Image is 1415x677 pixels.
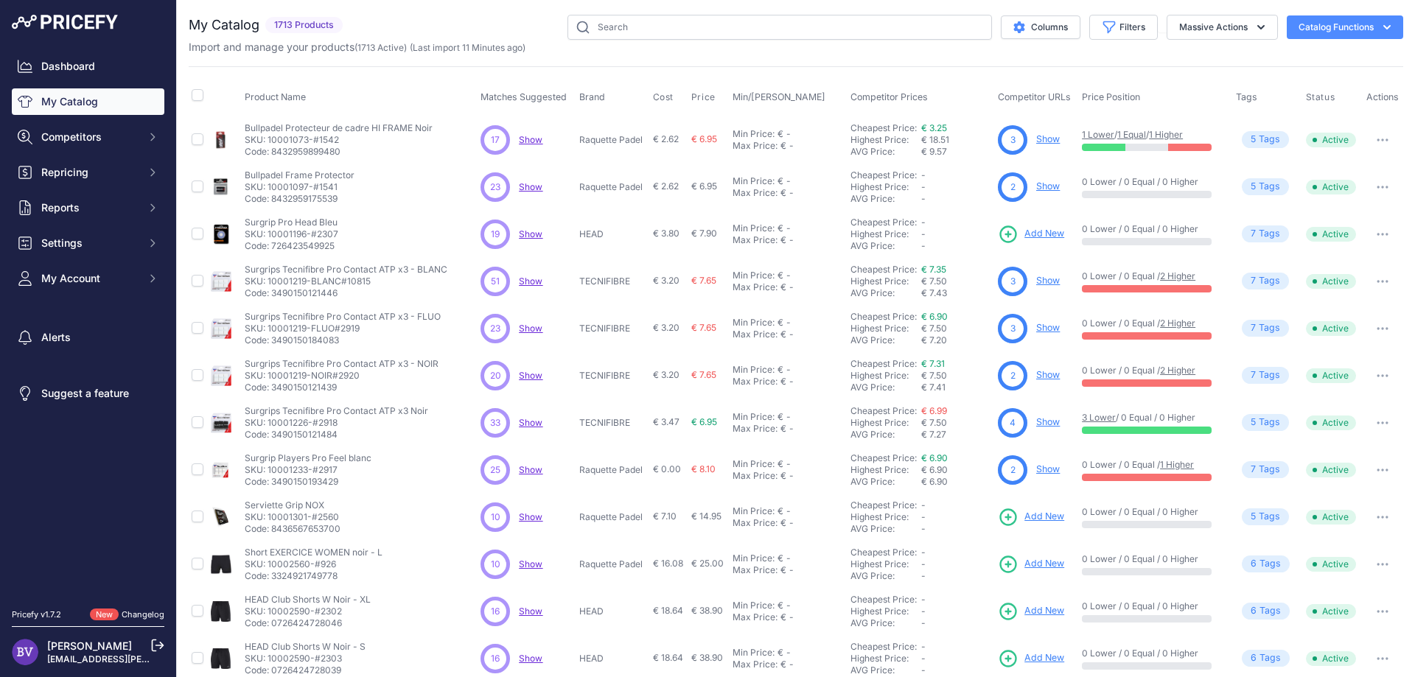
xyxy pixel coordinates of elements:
[780,281,786,293] div: €
[850,417,921,429] div: Highest Price:
[519,370,542,381] a: Show
[579,228,647,240] p: HEAD
[850,311,917,322] a: Cheapest Price:
[921,323,947,334] span: € 7.50
[41,200,138,215] span: Reports
[850,429,921,441] div: AVG Price:
[850,641,917,652] a: Cheapest Price:
[1275,321,1280,335] span: s
[519,323,542,334] a: Show
[1082,129,1221,141] p: / /
[579,91,605,102] span: Brand
[41,236,138,250] span: Settings
[691,133,717,144] span: € 6.95
[12,230,164,256] button: Settings
[519,653,542,664] a: Show
[12,194,164,221] button: Reports
[653,322,679,333] span: € 3.20
[410,42,525,53] span: (Last import 11 Minutes ago)
[245,323,441,334] p: SKU: 10001219-FLUO#2919
[1001,15,1080,39] button: Columns
[850,146,921,158] div: AVG Price:
[12,53,164,591] nav: Sidebar
[783,458,791,470] div: -
[579,323,647,334] p: TECNIFIBRE
[245,287,447,299] p: Code: 3490150121446
[786,423,794,435] div: -
[41,165,138,180] span: Repricing
[519,464,542,475] a: Show
[1251,227,1256,241] span: 7
[653,369,679,380] span: € 3.20
[783,222,791,234] div: -
[1242,367,1289,384] span: Tag
[1160,365,1195,376] a: 2 Higher
[519,558,542,569] a: Show
[691,275,716,286] span: € 7.65
[998,554,1064,575] a: Add New
[245,452,371,464] p: Surgrip Players Pro Feel blanc
[1082,223,1221,235] p: 0 Lower / 0 Equal / 0 Higher
[245,358,439,370] p: Surgrips Tecnifibre Pro Contact ATP x3 - NOIR
[1251,463,1256,477] span: 7
[733,281,778,293] div: Max Price:
[519,228,542,239] a: Show
[1306,91,1338,103] button: Status
[921,311,948,322] a: € 6.90
[921,452,948,463] a: € 6.90
[921,169,926,180] span: -
[921,134,949,145] span: € 18.51
[1082,412,1221,424] p: / 0 Equal / 0 Higher
[1082,91,1140,102] span: Price Position
[1089,15,1158,40] button: Filters
[921,287,992,299] div: € 7.43
[778,175,783,187] div: €
[1160,459,1194,470] a: 1 Higher
[850,122,917,133] a: Cheapest Price:
[850,181,921,193] div: Highest Price:
[47,653,274,664] a: [EMAIL_ADDRESS][PERSON_NAME][DOMAIN_NAME]
[921,228,926,239] span: -
[1275,368,1280,382] span: s
[579,181,647,193] p: Raquette Padel
[1287,15,1403,39] button: Catalog Functions
[780,140,786,152] div: €
[12,380,164,407] a: Suggest a feature
[850,264,917,275] a: Cheapest Price:
[245,429,428,441] p: Code: 3490150121484
[653,463,681,474] span: € 0.00
[245,311,441,323] p: Surgrips Tecnifibre Pro Contact ATP x3 - FLUO
[780,187,786,199] div: €
[245,169,354,181] p: Bullpadel Frame Protector
[921,276,947,287] span: € 7.50
[1251,274,1256,288] span: 7
[786,376,794,387] div: -
[921,370,947,381] span: € 7.50
[1010,133,1016,147] span: 3
[245,405,428,417] p: Surgrips Tecnifibre Pro Contact ATP x3 Noir
[12,324,164,351] a: Alerts
[491,275,500,288] span: 51
[245,134,433,146] p: SKU: 10001073-#1542
[481,91,567,102] span: Matches Suggested
[1242,131,1289,148] span: Tag
[778,364,783,376] div: €
[490,369,501,382] span: 20
[1036,133,1060,144] a: Show
[1036,463,1060,474] a: Show
[1010,180,1016,194] span: 2
[1275,463,1280,477] span: s
[1010,275,1016,288] span: 3
[245,417,428,429] p: SKU: 10001226-#2918
[778,128,783,140] div: €
[1010,416,1016,429] span: 4
[519,134,542,145] span: Show
[1306,180,1356,194] span: Active
[691,322,716,333] span: € 7.65
[1082,176,1221,188] p: 0 Lower / 0 Equal / 0 Higher
[245,382,439,393] p: Code: 3490150121439
[921,499,926,511] span: -
[245,334,441,346] p: Code: 3490150184083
